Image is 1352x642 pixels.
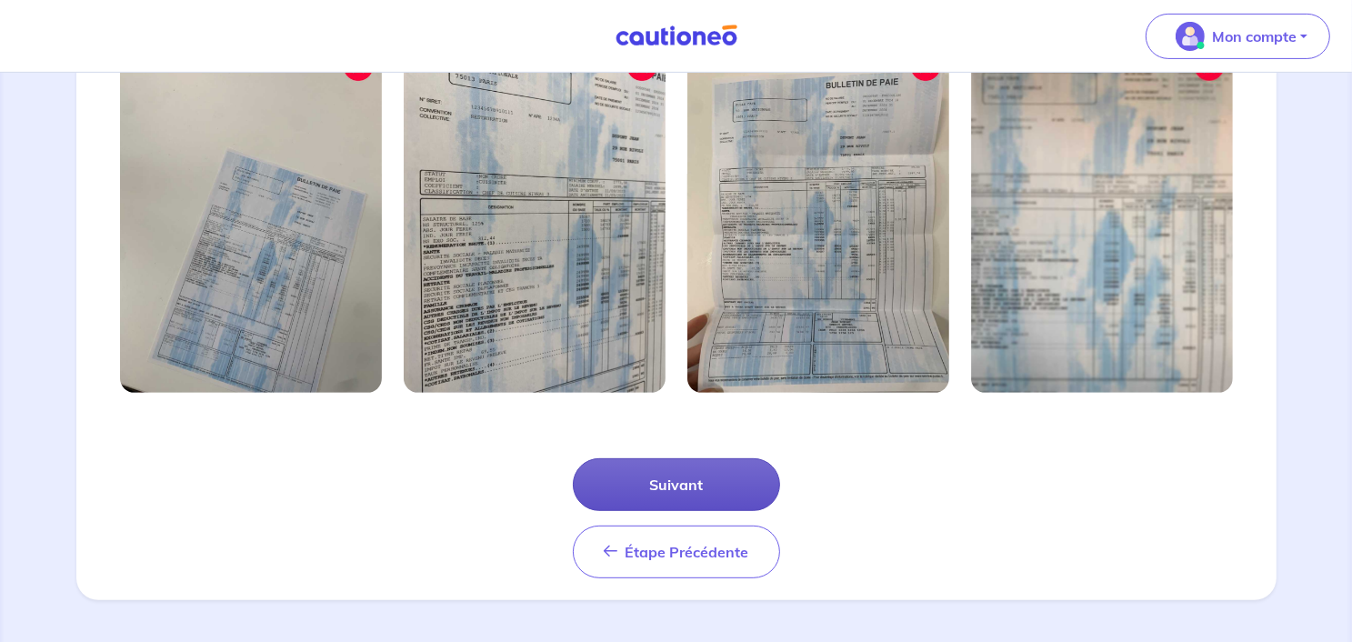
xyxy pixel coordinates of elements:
button: Étape Précédente [573,526,780,578]
p: Mon compte [1212,25,1297,47]
span: Étape Précédente [626,543,749,561]
button: Suivant [573,458,780,511]
img: Image mal cadrée 2 [404,44,666,393]
img: Image mal cadrée 4 [971,44,1233,393]
img: Cautioneo [608,25,745,47]
img: Image mal cadrée 3 [687,44,949,393]
img: illu_account_valid_menu.svg [1176,22,1205,51]
button: illu_account_valid_menu.svgMon compte [1146,14,1330,59]
img: Image mal cadrée 1 [120,44,382,393]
